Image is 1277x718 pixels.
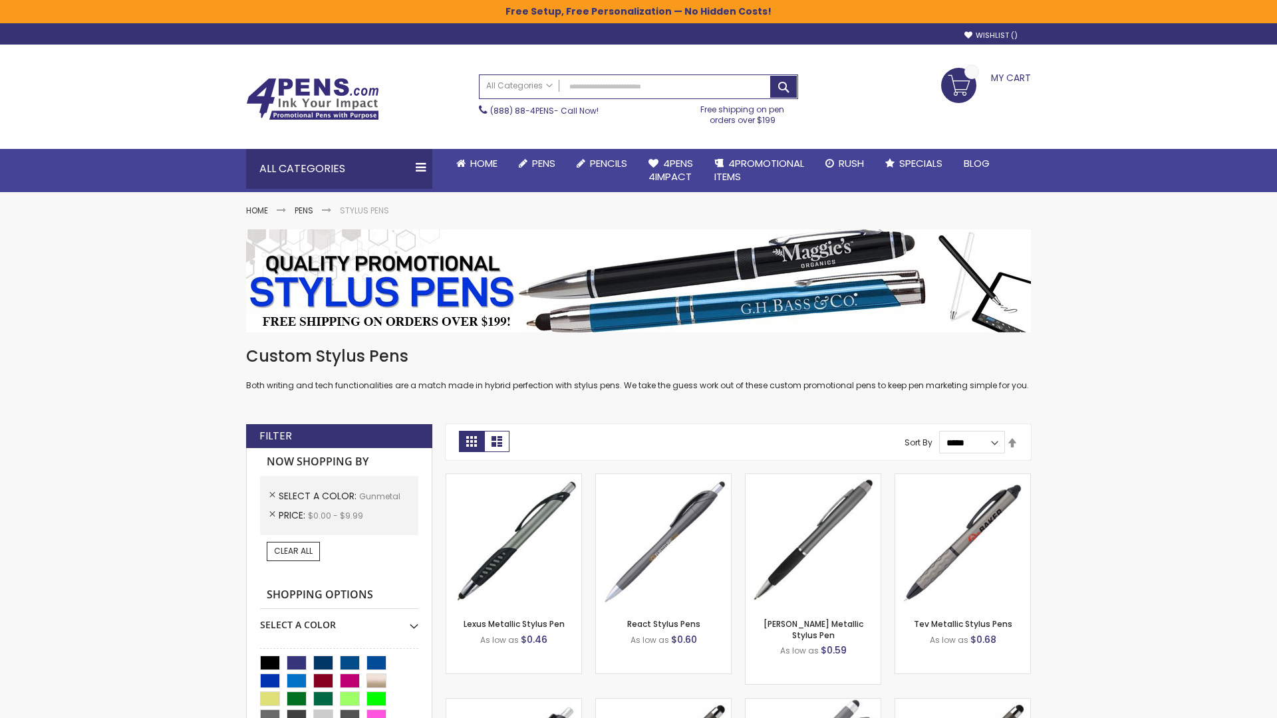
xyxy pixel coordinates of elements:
[590,156,627,170] span: Pencils
[839,156,864,170] span: Rush
[246,346,1031,367] h1: Custom Stylus Pens
[446,473,581,485] a: Lexus Metallic Stylus Pen-Gunmetal
[970,633,996,646] span: $0.68
[486,80,553,91] span: All Categories
[899,156,942,170] span: Specials
[508,149,566,178] a: Pens
[596,473,731,485] a: React Stylus Pens-Gunmetal
[780,645,819,656] span: As low as
[480,634,519,646] span: As low as
[746,473,881,485] a: Lory Metallic Stylus Pen-Gunmetal
[340,205,389,216] strong: Stylus Pens
[704,149,815,192] a: 4PROMOTIONALITEMS
[875,149,953,178] a: Specials
[246,229,1031,332] img: Stylus Pens
[446,149,508,178] a: Home
[260,609,418,632] div: Select A Color
[815,149,875,178] a: Rush
[446,698,581,709] a: Souvenir® Anthem Stylus Pen-Gunmetal
[566,149,638,178] a: Pencils
[953,149,1000,178] a: Blog
[821,644,847,657] span: $0.59
[631,634,669,646] span: As low as
[895,698,1030,709] a: Islander Softy Metallic Gel Pen with Stylus - ColorJet Imprint-Gunmetal
[267,542,320,560] a: Clear All
[746,474,881,609] img: Lory Metallic Stylus Pen-Gunmetal
[259,429,292,443] strong: Filter
[464,618,565,630] a: Lexus Metallic Stylus Pen
[905,437,932,448] label: Sort By
[895,474,1030,609] img: Tev Metallic Stylus Pens-Gunmetal
[490,105,554,116] a: (888) 88-4PENS
[714,156,804,183] span: 4PROMOTIONAL ITEMS
[521,633,547,646] span: $0.46
[470,156,497,170] span: Home
[459,431,484,452] strong: Grid
[446,474,581,609] img: Lexus Metallic Stylus Pen-Gunmetal
[359,491,400,502] span: Gunmetal
[687,99,799,126] div: Free shipping on pen orders over $199
[260,581,418,610] strong: Shopping Options
[246,149,432,189] div: All Categories
[746,698,881,709] a: Cali Custom Stylus Gel pen-Gunmetal
[246,78,379,120] img: 4Pens Custom Pens and Promotional Products
[532,156,555,170] span: Pens
[480,75,559,97] a: All Categories
[596,474,731,609] img: React Stylus Pens-Gunmetal
[279,489,359,503] span: Select A Color
[964,31,1018,41] a: Wishlist
[671,633,697,646] span: $0.60
[914,618,1012,630] a: Tev Metallic Stylus Pens
[295,205,313,216] a: Pens
[246,205,268,216] a: Home
[260,448,418,476] strong: Now Shopping by
[308,510,363,521] span: $0.00 - $9.99
[246,346,1031,392] div: Both writing and tech functionalities are a match made in hybrid perfection with stylus pens. We ...
[279,509,308,522] span: Price
[648,156,693,183] span: 4Pens 4impact
[764,618,863,640] a: [PERSON_NAME] Metallic Stylus Pen
[627,618,700,630] a: React Stylus Pens
[930,634,968,646] span: As low as
[596,698,731,709] a: Islander Softy Metallic Gel Pen with Stylus-Gunmetal
[895,473,1030,485] a: Tev Metallic Stylus Pens-Gunmetal
[638,149,704,192] a: 4Pens4impact
[274,545,313,556] span: Clear All
[964,156,990,170] span: Blog
[490,105,599,116] span: - Call Now!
